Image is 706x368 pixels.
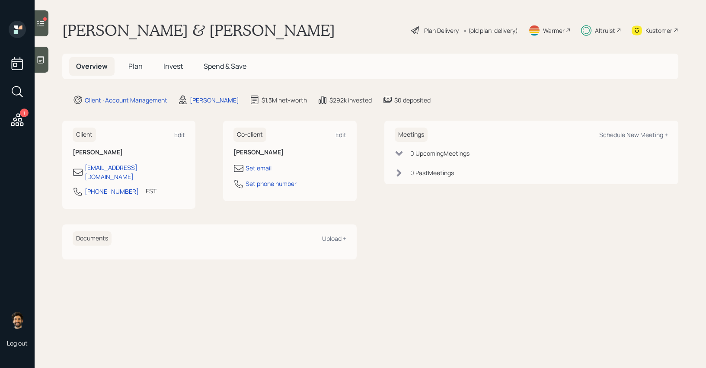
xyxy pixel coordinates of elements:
div: Kustomer [645,26,672,35]
h6: [PERSON_NAME] [73,149,185,156]
div: 0 Past Meeting s [410,168,454,177]
div: Edit [174,131,185,139]
h6: Documents [73,231,112,246]
div: 1 [20,109,29,117]
div: $0 deposited [394,96,431,105]
div: Set phone number [246,179,297,188]
div: • (old plan-delivery) [463,26,518,35]
h1: [PERSON_NAME] & [PERSON_NAME] [62,21,335,40]
div: Set email [246,163,272,173]
div: Schedule New Meeting + [599,131,668,139]
div: $1.3M net-worth [262,96,307,105]
div: Warmer [543,26,565,35]
span: Invest [163,61,183,71]
div: Plan Delivery [424,26,459,35]
h6: Client [73,128,96,142]
div: Edit [335,131,346,139]
span: Plan [128,61,143,71]
div: $292k invested [329,96,372,105]
div: Client · Account Management [85,96,167,105]
div: Altruist [595,26,615,35]
img: eric-schwartz-headshot.png [9,311,26,329]
div: [PERSON_NAME] [190,96,239,105]
div: [PHONE_NUMBER] [85,187,139,196]
span: Overview [76,61,108,71]
h6: Meetings [395,128,428,142]
div: EST [146,186,157,195]
div: [EMAIL_ADDRESS][DOMAIN_NAME] [85,163,185,181]
div: Upload + [322,234,346,243]
span: Spend & Save [204,61,246,71]
div: Log out [7,339,28,347]
h6: Co-client [233,128,266,142]
div: 0 Upcoming Meeting s [410,149,470,158]
h6: [PERSON_NAME] [233,149,346,156]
